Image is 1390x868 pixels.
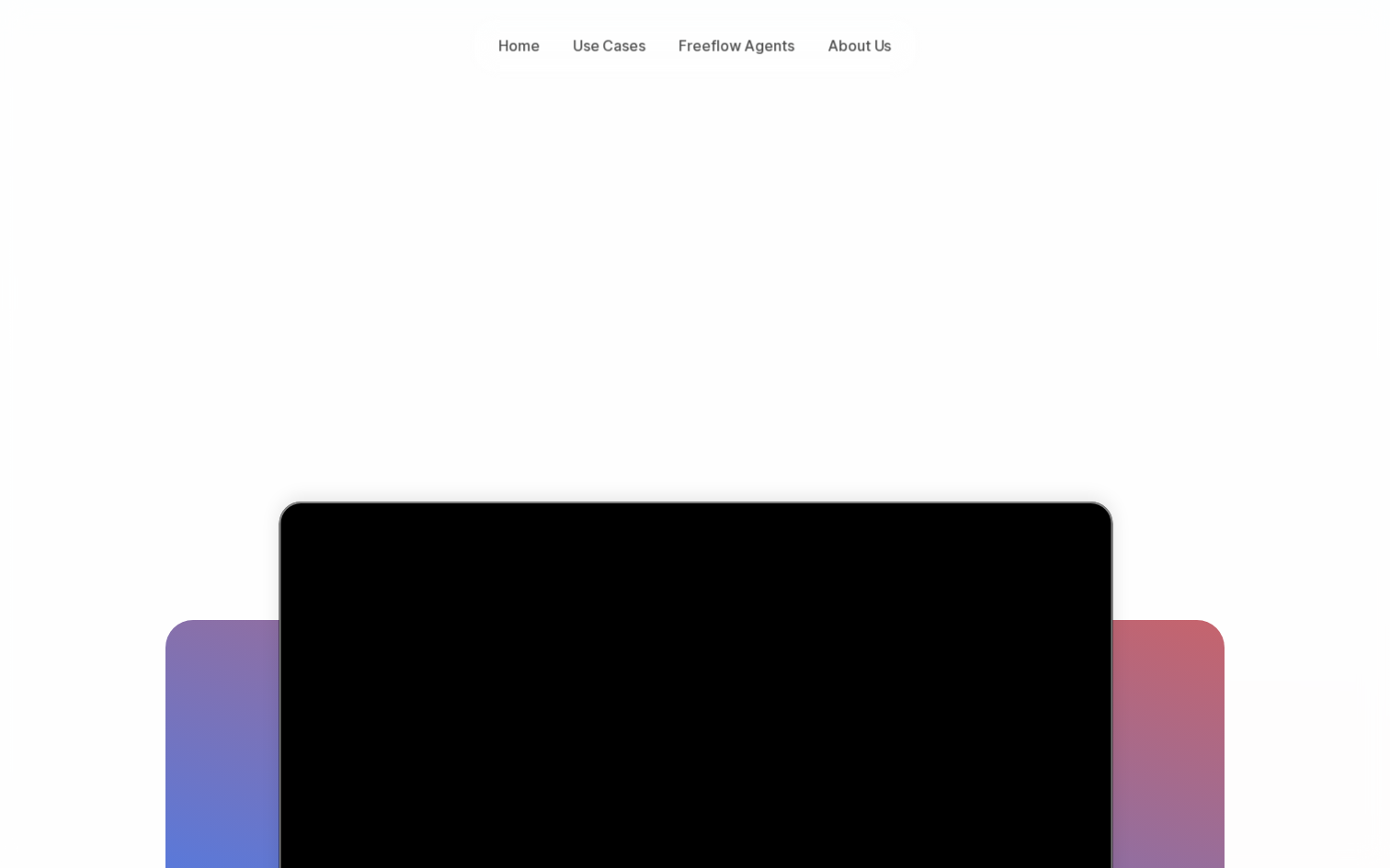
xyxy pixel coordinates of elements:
[827,36,891,57] p: About Us
[498,36,540,57] p: Home
[669,32,803,61] a: Freeflow Agents
[818,32,900,61] a: About Us
[564,32,655,61] button: Use Cases
[573,36,645,57] p: Use Cases
[678,36,794,57] p: Freeflow Agents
